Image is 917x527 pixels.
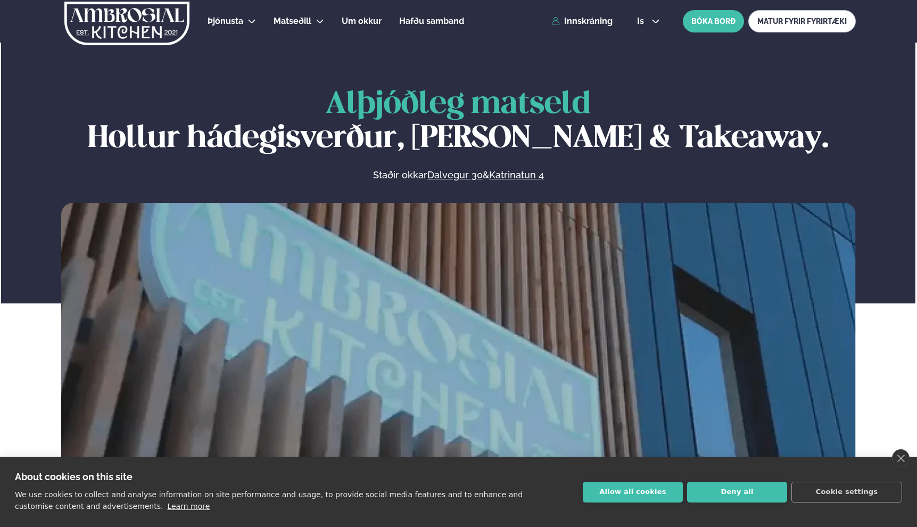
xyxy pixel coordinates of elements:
[399,16,464,26] span: Hafðu samband
[167,502,210,510] a: Learn more
[208,15,243,28] a: Þjónusta
[326,90,591,119] span: Alþjóðleg matseld
[791,482,902,503] button: Cookie settings
[892,449,910,467] a: close
[15,471,133,482] strong: About cookies on this site
[399,15,464,28] a: Hafðu samband
[683,10,744,32] button: BÓKA BORÐ
[489,169,544,182] a: Katrinatun 4
[583,482,683,503] button: Allow all cookies
[15,490,523,510] p: We use cookies to collect and analyse information on site performance and usage, to provide socia...
[257,169,659,182] p: Staðir okkar &
[274,16,311,26] span: Matseðill
[63,2,191,45] img: logo
[61,88,856,156] h1: Hollur hádegisverður, [PERSON_NAME] & Takeaway.
[629,17,668,26] button: is
[342,16,382,26] span: Um okkur
[342,15,382,28] a: Um okkur
[551,17,613,26] a: Innskráning
[427,169,483,182] a: Dalvegur 30
[274,15,311,28] a: Matseðill
[748,10,856,32] a: MATUR FYRIR FYRIRTÆKI
[208,16,243,26] span: Þjónusta
[687,482,787,503] button: Deny all
[637,17,647,26] span: is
